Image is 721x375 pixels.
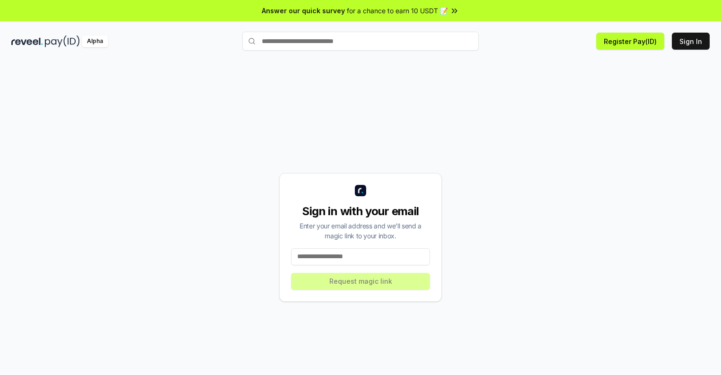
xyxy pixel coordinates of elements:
span: for a chance to earn 10 USDT 📝 [347,6,448,16]
button: Sign In [672,33,710,50]
button: Register Pay(ID) [596,33,664,50]
img: reveel_dark [11,35,43,47]
div: Sign in with your email [291,204,430,219]
div: Alpha [82,35,108,47]
img: pay_id [45,35,80,47]
span: Answer our quick survey [262,6,345,16]
div: Enter your email address and we’ll send a magic link to your inbox. [291,221,430,241]
img: logo_small [355,185,366,196]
